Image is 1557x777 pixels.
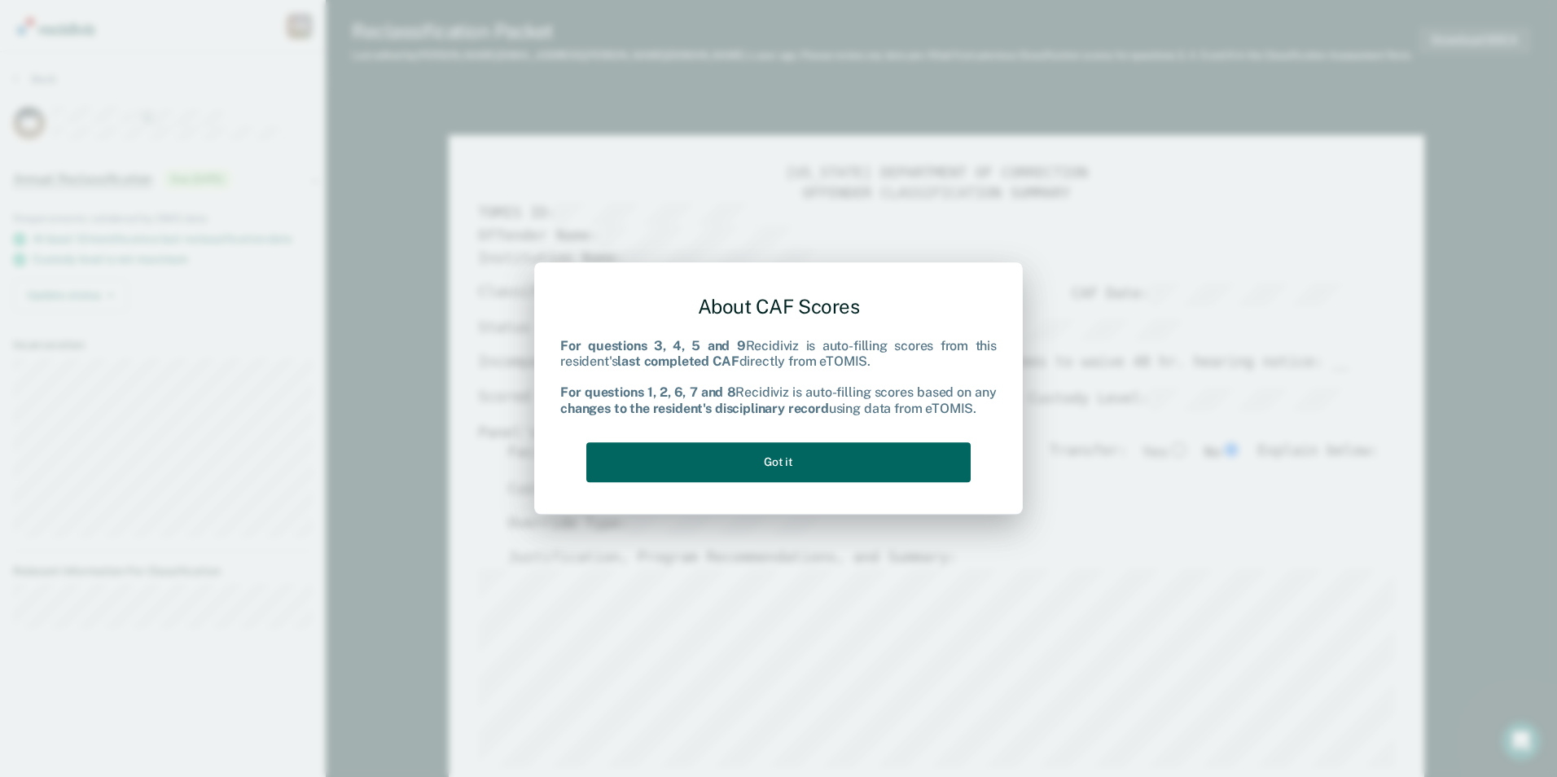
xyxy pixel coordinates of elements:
[560,401,829,416] b: changes to the resident's disciplinary record
[560,338,746,353] b: For questions 3, 4, 5 and 9
[586,442,971,482] button: Got it
[560,338,997,416] div: Recidiviz is auto-filling scores from this resident's directly from eTOMIS. Recidiviz is auto-fil...
[560,385,735,401] b: For questions 1, 2, 6, 7 and 8
[617,353,739,369] b: last completed CAF
[560,282,997,331] div: About CAF Scores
